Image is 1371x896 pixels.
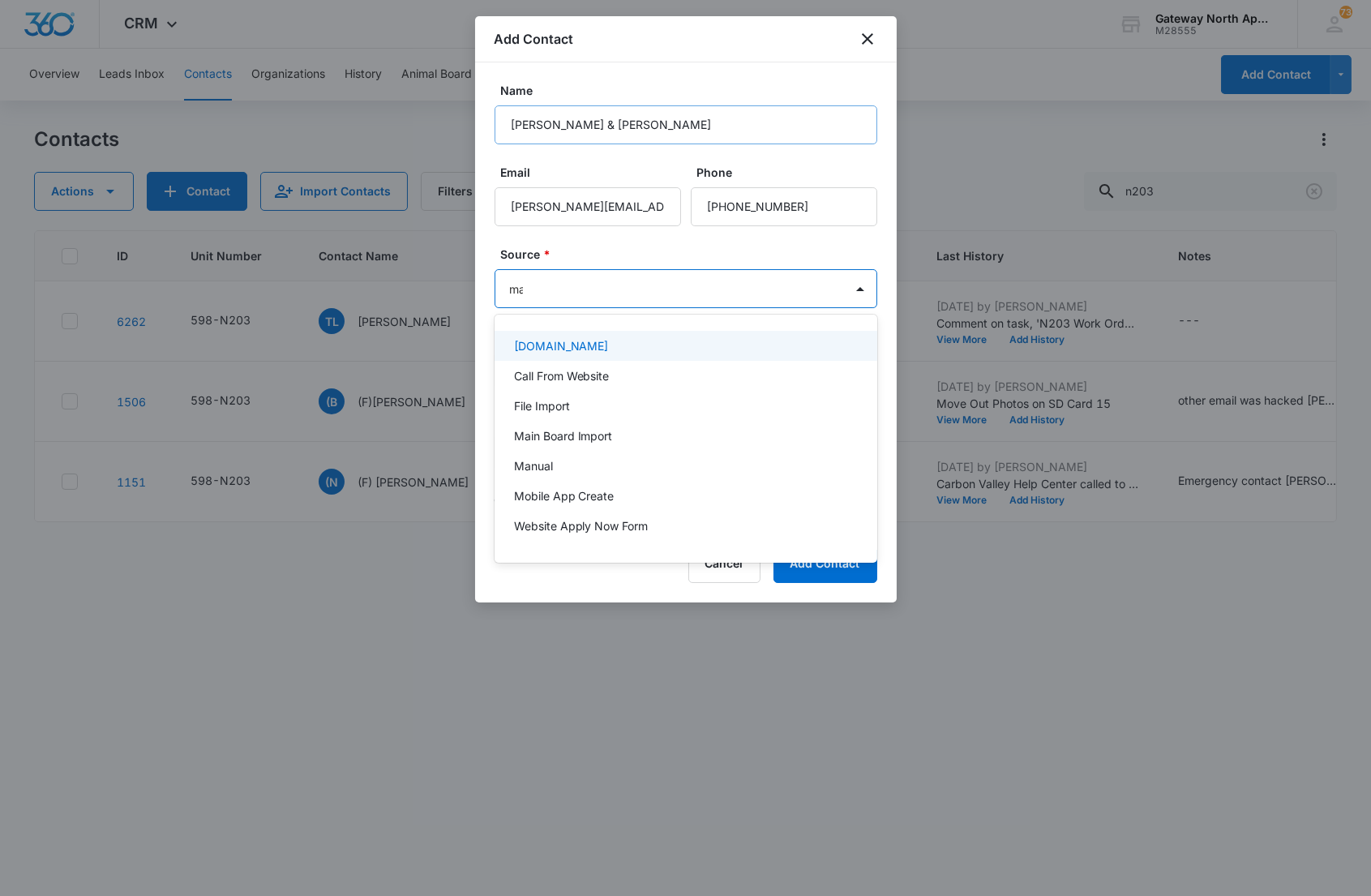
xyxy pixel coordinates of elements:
p: Website Call-to-Action Form [514,547,668,564]
p: File Import [514,397,570,414]
p: Website Apply Now Form [514,517,649,534]
p: Mobile App Create [514,487,615,504]
p: [DOMAIN_NAME] [514,337,609,354]
p: Call From Website [514,367,610,384]
p: Main Board Import [514,427,613,444]
p: Manual [514,457,553,474]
